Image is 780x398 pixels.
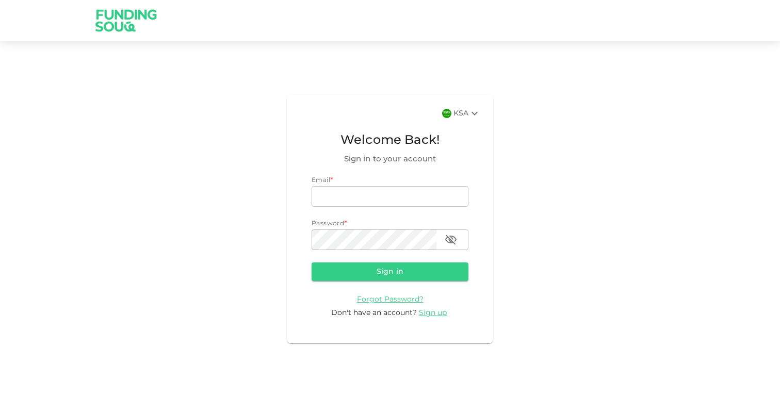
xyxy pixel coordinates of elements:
span: Password [312,221,344,227]
span: Don't have an account? [331,309,417,317]
a: Forgot Password? [357,295,424,303]
input: email [312,186,468,207]
span: Sign in to your account [312,153,468,165]
input: password [312,229,436,250]
img: flag-sa.b9a346574cdc8950dd34b50780441f57.svg [442,109,451,118]
div: KSA [453,107,481,120]
button: Sign in [312,262,468,281]
span: Welcome Back! [312,131,468,151]
span: Email [312,177,330,184]
span: Sign up [419,309,447,317]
